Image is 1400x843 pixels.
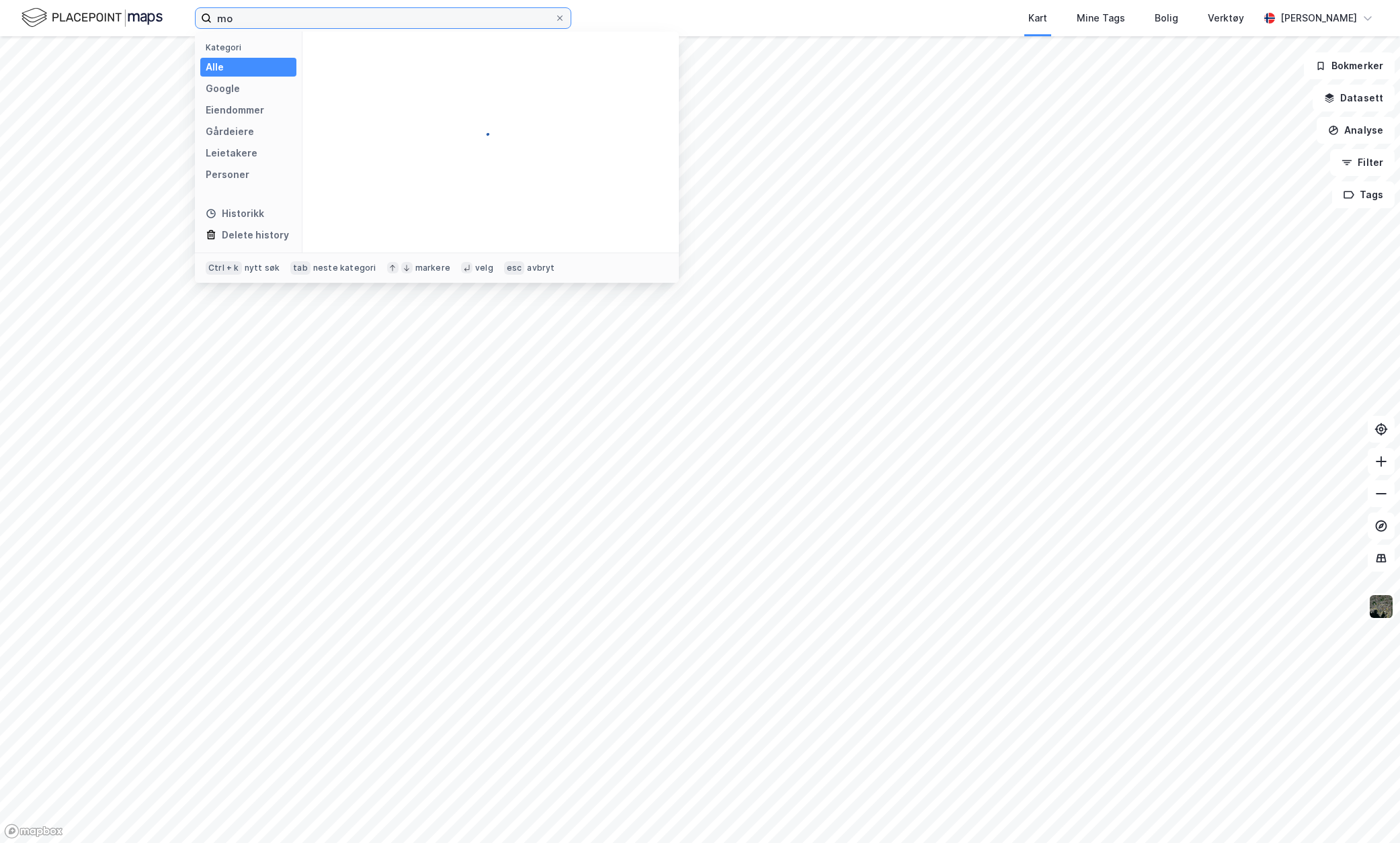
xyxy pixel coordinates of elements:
div: nytt søk [245,263,280,273]
img: spinner.a6d8c91a73a9ac5275cf975e30b51cfb.svg [280,105,291,116]
button: Datasett [1313,85,1395,112]
div: neste kategori [313,263,376,273]
div: Leietakere [206,145,257,161]
div: Ctrl + k [206,261,242,275]
div: Bolig [1155,10,1178,26]
div: Google [206,81,240,97]
div: Gårdeiere [206,124,254,140]
img: spinner.a6d8c91a73a9ac5275cf975e30b51cfb.svg [480,132,501,153]
a: Mapbox homepage [4,824,63,839]
div: Kontrollprogram for chat [1333,779,1400,843]
img: spinner.a6d8c91a73a9ac5275cf975e30b51cfb.svg [280,208,291,219]
img: spinner.a6d8c91a73a9ac5275cf975e30b51cfb.svg [280,83,291,94]
img: spinner.a6d8c91a73a9ac5275cf975e30b51cfb.svg [280,148,291,159]
div: velg [475,263,493,273]
div: Kart [1028,10,1047,26]
img: spinner.a6d8c91a73a9ac5275cf975e30b51cfb.svg [280,169,291,180]
button: Bokmerker [1304,52,1395,79]
div: avbryt [527,263,554,273]
input: Søk på adresse, matrikkel, gårdeiere, leietakere eller personer [212,8,554,28]
img: spinner.a6d8c91a73a9ac5275cf975e30b51cfb.svg [280,62,291,73]
div: esc [504,261,525,275]
button: Analyse [1317,117,1395,144]
button: Tags [1332,181,1395,208]
div: [PERSON_NAME] [1280,10,1357,26]
div: Verktøy [1208,10,1244,26]
img: 9k= [1368,594,1394,619]
div: Delete history [222,227,289,243]
iframe: Chat Widget [1333,779,1400,843]
div: Mine Tags [1077,10,1125,26]
div: Eiendommer [206,102,264,118]
img: logo.f888ab2527a4732fd821a326f86c7f29.svg [22,6,163,30]
div: tab [290,261,311,275]
div: Kategori [206,42,296,52]
button: Filter [1330,149,1395,176]
div: Alle [206,59,224,75]
img: spinner.a6d8c91a73a9ac5275cf975e30b51cfb.svg [280,126,291,137]
div: markere [415,263,450,273]
div: Personer [206,167,249,183]
div: Historikk [206,206,264,222]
